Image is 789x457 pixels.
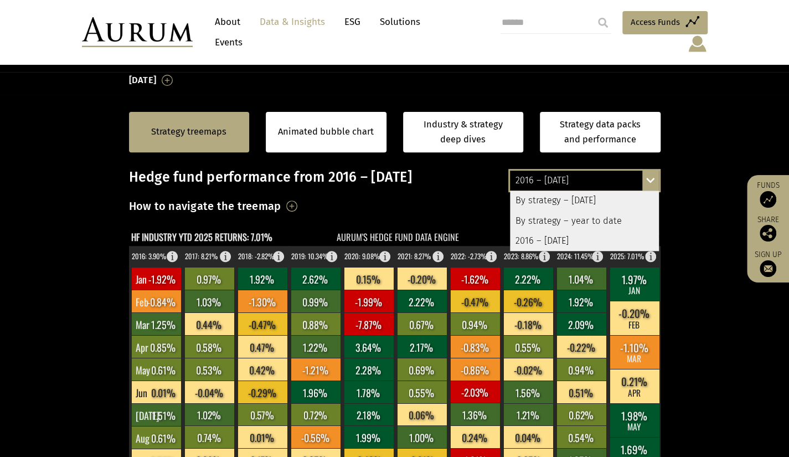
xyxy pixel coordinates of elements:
[752,216,783,242] div: Share
[592,12,614,34] input: Submit
[278,125,374,139] a: Animated bubble chart
[374,12,426,32] a: Solutions
[622,11,708,34] a: Access Funds
[687,34,708,53] img: account-icon.svg
[254,12,331,32] a: Data & Insights
[129,72,157,89] h3: [DATE]
[82,17,193,47] img: Aurum
[510,211,659,231] div: By strategy – year to date
[760,191,776,208] img: Access Funds
[129,197,281,215] h3: How to navigate the treemap
[510,191,659,210] div: By strategy – [DATE]
[752,250,783,277] a: Sign up
[631,16,680,29] span: Access Funds
[209,12,246,32] a: About
[151,125,226,139] a: Strategy treemaps
[339,12,366,32] a: ESG
[760,225,776,242] img: Share this post
[510,231,659,251] div: 2016 – [DATE]
[510,171,659,191] div: 2016 – [DATE]
[760,260,776,277] img: Sign up to our newsletter
[403,112,524,152] a: Industry & strategy deep dives
[540,112,661,152] a: Strategy data packs and performance
[209,32,243,53] a: Events
[129,169,661,186] h3: Hedge fund performance from 2016 – [DATE]
[752,181,783,208] a: Funds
